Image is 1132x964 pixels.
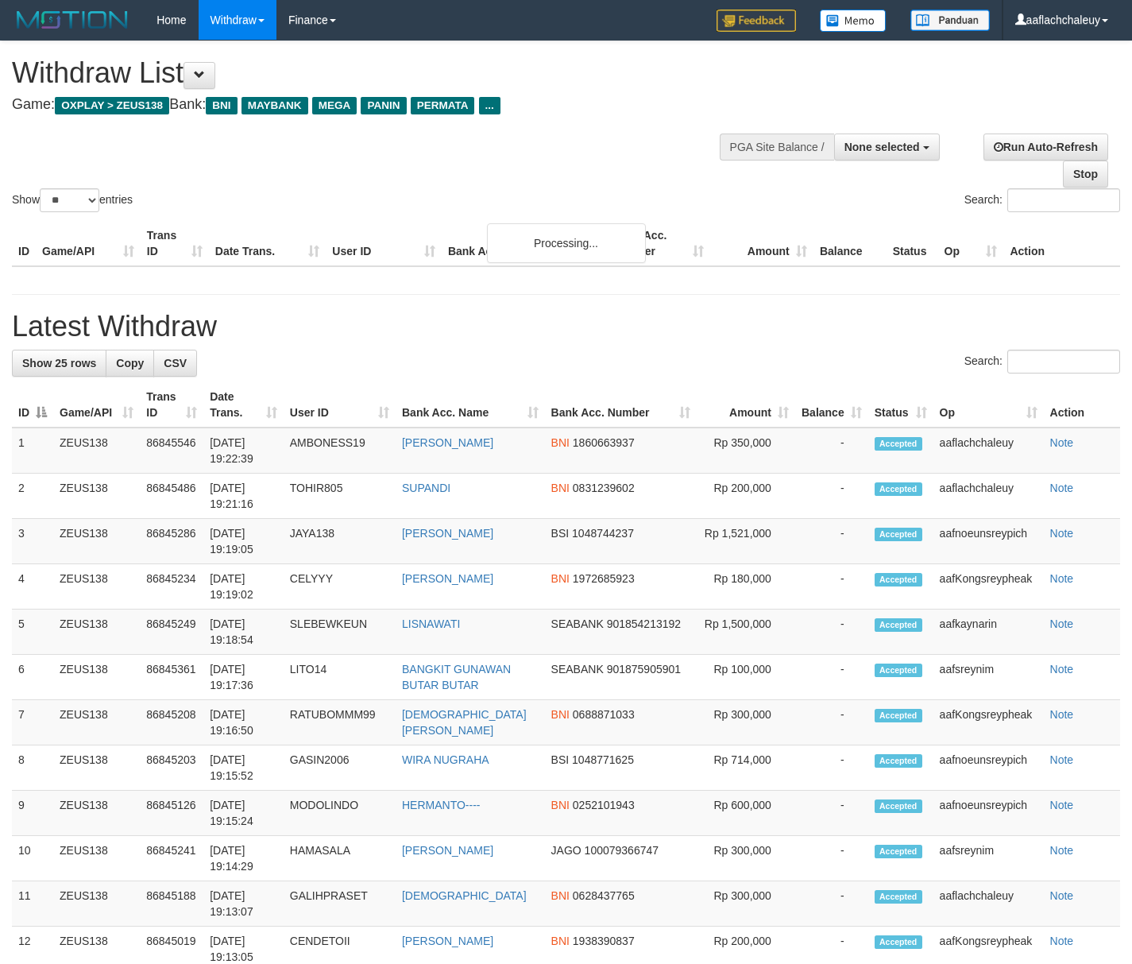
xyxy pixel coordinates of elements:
[1050,663,1074,676] a: Note
[551,708,570,721] span: BNI
[710,221,813,266] th: Amount
[573,572,635,585] span: Copy 1972685923 to clipboard
[140,610,203,655] td: 86845249
[1007,350,1120,374] input: Search:
[442,221,607,266] th: Bank Acc. Name
[12,57,739,89] h1: Withdraw List
[402,708,527,737] a: [DEMOGRAPHIC_DATA][PERSON_NAME]
[720,134,834,161] div: PGA Site Balance /
[479,97,500,114] span: ...
[875,890,922,904] span: Accepted
[164,357,187,370] span: CSV
[140,519,203,564] td: 86845286
[402,572,493,585] a: [PERSON_NAME]
[844,141,920,153] span: None selected
[875,935,922,949] span: Accepted
[795,700,868,745] td: -
[697,836,795,881] td: Rp 300,000
[12,311,1120,343] h1: Latest Withdraw
[326,221,442,266] th: User ID
[12,881,53,927] td: 11
[933,474,1044,519] td: aaflachchaleuy
[284,474,396,519] td: TOHIR805
[402,889,527,902] a: [DEMOGRAPHIC_DATA]
[140,700,203,745] td: 86845208
[983,134,1108,161] a: Run Auto-Refresh
[53,610,140,655] td: ZEUS138
[795,836,868,881] td: -
[12,655,53,700] td: 6
[1050,799,1074,811] a: Note
[551,889,570,902] span: BNI
[402,436,493,449] a: [PERSON_NAME]
[116,357,144,370] span: Copy
[795,745,868,791] td: -
[284,564,396,610] td: CELYYY
[933,564,1044,610] td: aafKongsreypheak
[361,97,406,114] span: PANIN
[53,745,140,791] td: ZEUS138
[55,97,169,114] span: OXPLAY > ZEUS138
[875,664,922,677] span: Accepted
[964,350,1120,374] label: Search:
[487,223,646,263] div: Processing...
[573,708,635,721] span: Copy 0688871033 to clipboard
[140,791,203,836] td: 86845126
[697,474,795,519] td: Rp 200,000
[203,610,284,655] td: [DATE] 19:18:54
[106,350,154,377] a: Copy
[53,428,140,474] td: ZEUS138
[12,610,53,655] td: 5
[933,610,1044,655] td: aafkaynarin
[875,528,922,541] span: Accepted
[284,836,396,881] td: HAMASALA
[697,791,795,836] td: Rp 600,000
[153,350,197,377] a: CSV
[875,754,922,768] span: Accepted
[875,709,922,722] span: Accepted
[402,799,481,811] a: HERMANTO----
[396,382,545,428] th: Bank Acc. Name: activate to sort column ascending
[402,753,489,766] a: WIRA NUGRAHA
[141,221,209,266] th: Trans ID
[551,572,570,585] span: BNI
[933,428,1044,474] td: aaflachchaleuy
[53,700,140,745] td: ZEUS138
[887,221,938,266] th: Status
[140,745,203,791] td: 86845203
[140,564,203,610] td: 86845234
[834,134,940,161] button: None selected
[795,428,868,474] td: -
[1050,935,1074,947] a: Note
[697,655,795,700] td: Rp 100,000
[12,564,53,610] td: 4
[585,844,659,857] span: Copy 100079366747 to clipboard
[795,519,868,564] td: -
[697,564,795,610] td: Rp 180,000
[1050,482,1074,494] a: Note
[241,97,308,114] span: MAYBANK
[284,519,396,564] td: JAYA138
[1050,572,1074,585] a: Note
[284,745,396,791] td: GASIN2006
[795,610,868,655] td: -
[402,844,493,857] a: [PERSON_NAME]
[284,428,396,474] td: AMBONESS19
[572,527,634,540] span: Copy 1048744237 to clipboard
[795,474,868,519] td: -
[140,836,203,881] td: 86845241
[697,700,795,745] td: Rp 300,000
[545,382,697,428] th: Bank Acc. Number: activate to sort column ascending
[875,482,922,496] span: Accepted
[551,799,570,811] span: BNI
[53,519,140,564] td: ZEUS138
[933,881,1044,927] td: aaflachchaleuy
[964,188,1120,212] label: Search:
[697,519,795,564] td: Rp 1,521,000
[573,436,635,449] span: Copy 1860663937 to clipboard
[203,655,284,700] td: [DATE] 19:17:36
[203,745,284,791] td: [DATE] 19:15:52
[697,881,795,927] td: Rp 300,000
[12,188,133,212] label: Show entries
[402,482,450,494] a: SUPANDI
